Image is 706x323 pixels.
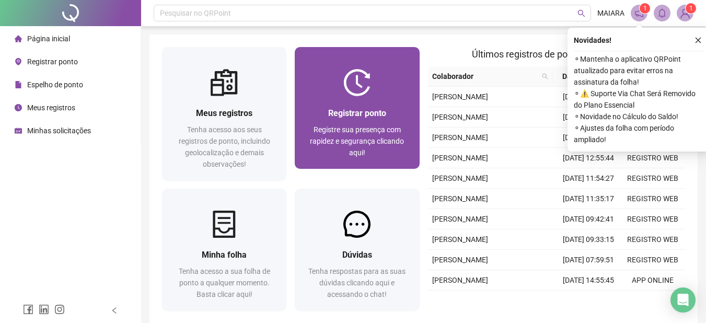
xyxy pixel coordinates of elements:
[15,127,22,134] span: schedule
[574,88,704,111] span: ⚬ ⚠️ Suporte Via Chat Será Removido do Plano Essencial
[670,287,696,313] div: Open Intercom Messenger
[432,256,488,264] span: [PERSON_NAME]
[689,5,693,12] span: 1
[432,113,488,121] span: [PERSON_NAME]
[328,108,386,118] span: Registrar ponto
[677,5,693,21] img: 79011
[557,229,621,250] td: [DATE] 09:33:15
[472,49,641,60] span: Últimos registros de ponto sincronizados
[621,250,685,270] td: REGISTRO WEB
[557,148,621,168] td: [DATE] 12:55:44
[574,53,704,88] span: ⚬ Mantenha o aplicativo QRPoint atualizado para evitar erros na assinatura da folha!
[39,304,49,315] span: linkedin
[432,215,488,223] span: [PERSON_NAME]
[643,5,647,12] span: 1
[621,209,685,229] td: REGISTRO WEB
[54,304,65,315] span: instagram
[621,168,685,189] td: REGISTRO WEB
[310,125,404,157] span: Registre sua presença com rapidez e segurança clicando aqui!
[557,291,621,311] td: [DATE] 13:03:19
[295,189,419,310] a: DúvidasTenha respostas para as suas dúvidas clicando aqui e acessando o chat!
[27,126,91,135] span: Minhas solicitações
[15,104,22,111] span: clock-circle
[557,270,621,291] td: [DATE] 14:55:45
[179,267,270,298] span: Tenha acesso a sua folha de ponto a qualquer momento. Basta clicar aqui!
[695,37,702,44] span: close
[342,250,372,260] span: Dúvidas
[597,7,624,19] span: MAIARA
[162,189,286,310] a: Minha folhaTenha acesso a sua folha de ponto a qualquer momento. Basta clicar aqui!
[577,9,585,17] span: search
[557,71,602,82] span: Data/Hora
[295,47,419,169] a: Registrar pontoRegistre sua presença com rapidez e segurança clicando aqui!
[308,267,406,298] span: Tenha respostas para as suas dúvidas clicando aqui e acessando o chat!
[432,235,488,244] span: [PERSON_NAME]
[15,58,22,65] span: environment
[686,3,696,14] sup: Atualize o seu contato no menu Meus Dados
[432,194,488,203] span: [PERSON_NAME]
[574,111,704,122] span: ⚬ Novidade no Cálculo do Saldo!
[634,8,644,18] span: notification
[542,73,548,79] span: search
[557,87,621,107] td: [DATE] 08:06:11
[557,128,621,148] td: [DATE] 13:03:57
[621,229,685,250] td: REGISTRO WEB
[27,103,75,112] span: Meus registros
[111,307,118,314] span: left
[557,250,621,270] td: [DATE] 07:59:51
[621,270,685,291] td: APP ONLINE
[621,291,685,311] td: REGISTRO WEB
[202,250,247,260] span: Minha folha
[657,8,667,18] span: bell
[640,3,650,14] sup: 1
[432,133,488,142] span: [PERSON_NAME]
[179,125,270,168] span: Tenha acesso aos seus registros de ponto, incluindo geolocalização e demais observações!
[432,276,488,284] span: [PERSON_NAME]
[574,122,704,145] span: ⚬ Ajustes da folha com período ampliado!
[574,34,611,46] span: Novidades !
[621,189,685,209] td: REGISTRO WEB
[27,80,83,89] span: Espelho de ponto
[432,71,538,82] span: Colaborador
[196,108,252,118] span: Meus registros
[27,57,78,66] span: Registrar ponto
[557,107,621,128] td: [DATE] 15:06:12
[27,34,70,43] span: Página inicial
[15,35,22,42] span: home
[552,66,615,87] th: Data/Hora
[432,93,488,101] span: [PERSON_NAME]
[15,81,22,88] span: file
[621,148,685,168] td: REGISTRO WEB
[557,189,621,209] td: [DATE] 11:35:17
[557,168,621,189] td: [DATE] 11:54:27
[432,154,488,162] span: [PERSON_NAME]
[540,68,550,84] span: search
[23,304,33,315] span: facebook
[557,209,621,229] td: [DATE] 09:42:41
[162,47,286,180] a: Meus registrosTenha acesso aos seus registros de ponto, incluindo geolocalização e demais observa...
[432,174,488,182] span: [PERSON_NAME]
